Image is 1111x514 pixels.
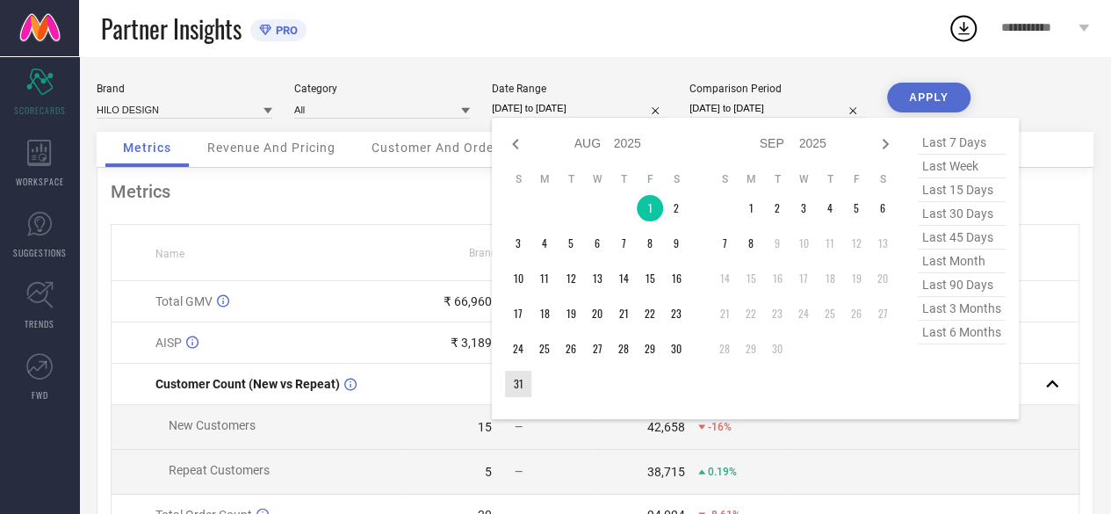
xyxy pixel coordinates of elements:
th: Sunday [711,172,738,186]
span: last 90 days [918,273,1006,297]
td: Tue Aug 05 2025 [558,230,584,257]
td: Fri Aug 29 2025 [637,336,663,362]
td: Fri Aug 22 2025 [637,300,663,327]
span: 0.19% [708,466,737,478]
span: SCORECARDS [14,104,66,117]
span: Revenue And Pricing [207,141,335,155]
div: ₹ 3,189 [451,336,492,350]
th: Saturday [663,172,689,186]
td: Tue Aug 19 2025 [558,300,584,327]
th: Monday [738,172,764,186]
span: New Customers [169,418,256,432]
td: Fri Aug 01 2025 [637,195,663,221]
span: PRO [271,24,298,37]
div: ₹ 66,960 [444,294,492,308]
td: Wed Aug 06 2025 [584,230,610,257]
td: Thu Aug 21 2025 [610,300,637,327]
td: Mon Sep 29 2025 [738,336,764,362]
td: Sat Sep 13 2025 [869,230,896,257]
span: SUGGESTIONS [13,246,67,259]
td: Fri Sep 26 2025 [843,300,869,327]
td: Sun Sep 21 2025 [711,300,738,327]
td: Thu Sep 18 2025 [817,265,843,292]
span: AISP [155,336,182,350]
th: Thursday [610,172,637,186]
td: Wed Sep 10 2025 [790,230,817,257]
td: Sat Sep 06 2025 [869,195,896,221]
td: Wed Aug 20 2025 [584,300,610,327]
td: Fri Sep 05 2025 [843,195,869,221]
td: Sun Sep 28 2025 [711,336,738,362]
td: Sat Aug 16 2025 [663,265,689,292]
div: 42,658 [647,420,685,434]
td: Sat Aug 02 2025 [663,195,689,221]
td: Fri Aug 08 2025 [637,230,663,257]
td: Mon Sep 22 2025 [738,300,764,327]
td: Fri Sep 19 2025 [843,265,869,292]
span: Partner Insights [101,11,242,47]
span: Total GMV [155,294,213,308]
th: Wednesday [584,172,610,186]
td: Tue Sep 09 2025 [764,230,790,257]
td: Sun Aug 31 2025 [505,371,531,397]
th: Tuesday [764,172,790,186]
span: last 7 days [918,131,1006,155]
td: Wed Sep 17 2025 [790,265,817,292]
span: TRENDS [25,317,54,330]
span: last 3 months [918,297,1006,321]
span: FWD [32,388,48,402]
td: Mon Sep 15 2025 [738,265,764,292]
td: Fri Aug 15 2025 [637,265,663,292]
button: APPLY [887,83,970,112]
td: Mon Aug 18 2025 [531,300,558,327]
th: Thursday [817,172,843,186]
th: Saturday [869,172,896,186]
span: last 45 days [918,226,1006,250]
td: Thu Aug 07 2025 [610,230,637,257]
td: Tue Sep 23 2025 [764,300,790,327]
div: 38,715 [647,465,685,479]
td: Mon Sep 01 2025 [738,195,764,221]
div: Comparison Period [689,83,865,95]
span: -16% [708,421,732,433]
div: Category [294,83,470,95]
th: Friday [843,172,869,186]
td: Mon Sep 08 2025 [738,230,764,257]
td: Wed Sep 03 2025 [790,195,817,221]
td: Sat Aug 30 2025 [663,336,689,362]
td: Wed Aug 27 2025 [584,336,610,362]
td: Mon Aug 25 2025 [531,336,558,362]
th: Sunday [505,172,531,186]
td: Fri Sep 12 2025 [843,230,869,257]
td: Sun Aug 17 2025 [505,300,531,327]
span: last 30 days [918,202,1006,226]
td: Sun Sep 07 2025 [711,230,738,257]
div: Next month [875,134,896,155]
td: Wed Aug 13 2025 [584,265,610,292]
div: Previous month [505,134,526,155]
td: Tue Aug 12 2025 [558,265,584,292]
span: last month [918,250,1006,273]
th: Tuesday [558,172,584,186]
td: Tue Sep 16 2025 [764,265,790,292]
span: last week [918,155,1006,178]
td: Sun Aug 24 2025 [505,336,531,362]
td: Sun Sep 14 2025 [711,265,738,292]
td: Tue Sep 02 2025 [764,195,790,221]
span: Metrics [123,141,171,155]
span: Repeat Customers [169,463,270,477]
span: — [515,421,523,433]
span: Customer Count (New vs Repeat) [155,377,340,391]
span: last 6 months [918,321,1006,344]
span: WORKSPACE [16,175,64,188]
td: Wed Sep 24 2025 [790,300,817,327]
span: Name [155,248,184,260]
input: Select comparison period [689,99,865,118]
div: 15 [478,420,492,434]
td: Thu Sep 11 2025 [817,230,843,257]
td: Thu Aug 14 2025 [610,265,637,292]
span: — [515,466,523,478]
div: 5 [485,465,492,479]
td: Sat Aug 23 2025 [663,300,689,327]
div: Date Range [492,83,667,95]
